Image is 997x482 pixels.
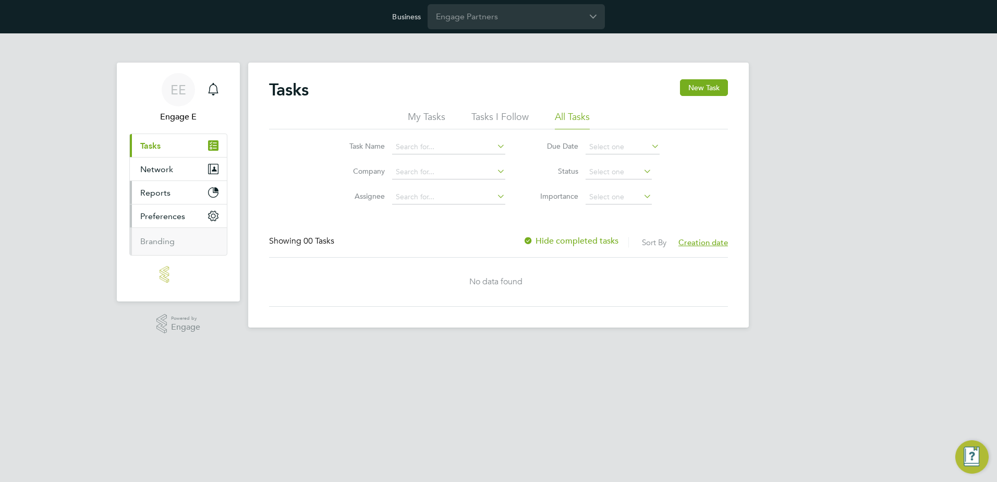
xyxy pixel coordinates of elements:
a: Powered byEngage [156,314,201,334]
span: Preferences [140,211,185,221]
label: Status [531,166,578,176]
label: Importance [531,191,578,201]
input: Select one [586,140,660,154]
span: Engage E [129,111,227,123]
input: Select one [586,190,652,204]
label: Assignee [338,191,385,201]
input: Search for... [392,165,505,179]
img: engage-logo-retina.png [160,266,197,283]
a: Go to home page [129,266,227,283]
label: Sort By [642,237,666,247]
label: Hide completed tasks [523,236,618,246]
input: Select one [586,165,652,179]
span: Engage [171,323,200,332]
h2: Tasks [269,79,309,100]
label: Company [338,166,385,176]
a: Branding [140,236,175,246]
button: Reports [130,181,227,204]
li: All Tasks [555,111,590,129]
span: Reports [140,188,171,198]
a: Tasks [130,134,227,157]
button: New Task [680,79,728,96]
span: Creation date [678,237,728,247]
div: Preferences [130,227,227,255]
input: Search for... [392,190,505,204]
span: Tasks [140,141,161,151]
div: Showing [269,236,336,247]
label: Business [392,12,421,21]
input: Search for... [392,140,505,154]
nav: Main navigation [117,63,240,302]
div: No data found [269,276,723,287]
span: Powered by [171,314,200,323]
li: Tasks I Follow [471,111,529,129]
li: My Tasks [408,111,445,129]
span: Network [140,164,173,174]
button: Preferences [130,204,227,227]
button: Network [130,158,227,180]
a: EEEngage E [129,73,227,123]
span: EE [171,83,186,97]
label: Task Name [338,141,385,151]
button: Engage Resource Center [955,440,989,474]
span: 00 Tasks [303,236,334,246]
label: Due Date [531,141,578,151]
